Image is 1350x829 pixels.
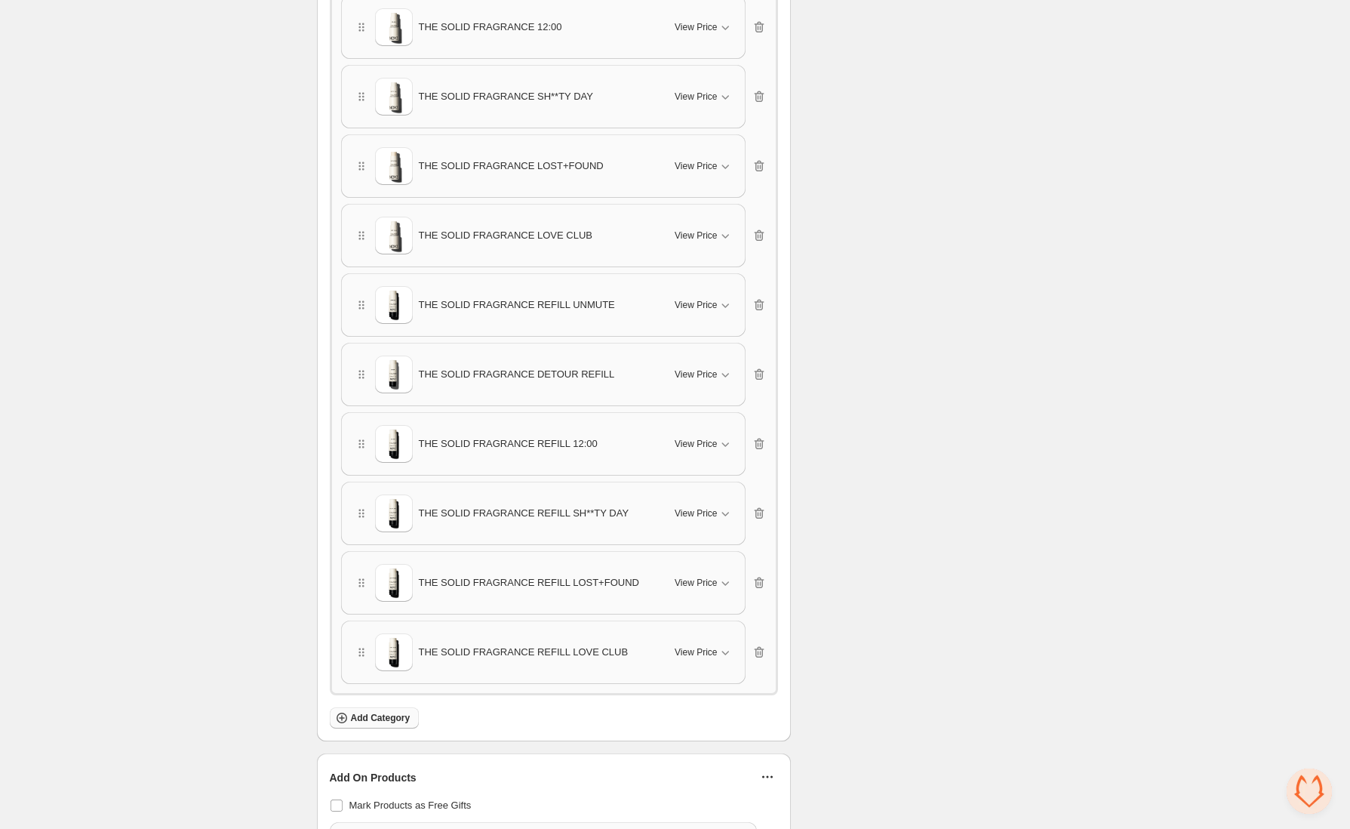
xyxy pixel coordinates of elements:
button: View Price [666,362,741,387]
span: View Price [675,646,717,658]
span: THE SOLID FRAGRANCE 12:00 [419,20,562,35]
span: Add Category [351,712,411,724]
img: THE SOLID FRAGRANCE REFILL LOVE CLUB [375,633,413,671]
span: THE SOLID FRAGRANCE LOST+FOUND [419,159,604,174]
span: View Price [675,299,717,311]
span: THE SOLID FRAGRANCE REFILL LOVE CLUB [419,645,629,660]
button: View Price [666,154,741,178]
button: View Price [666,223,741,248]
button: View Price [666,640,741,664]
span: View Price [675,577,717,589]
button: View Price [666,571,741,595]
button: View Price [666,293,741,317]
span: Add On Products [330,770,417,785]
img: THE SOLID FRAGRANCE 12:00 [375,8,413,46]
img: THE SOLID FRAGRANCE DETOUR REFILL [375,356,413,393]
span: View Price [675,91,717,103]
button: Add Category [330,707,420,729]
img: THE SOLID FRAGRANCE LOST+FOUND [375,147,413,185]
span: THE SOLID FRAGRANCE REFILL UNMUTE [419,297,615,313]
span: View Price [675,230,717,242]
span: View Price [675,160,717,172]
span: THE SOLID FRAGRANCE SH**TY DAY [419,89,593,104]
img: THE SOLID FRAGRANCE REFILL SH**TY DAY [375,495,413,532]
button: View Price [666,15,741,39]
span: Mark Products as Free Gifts [349,800,472,811]
span: THE SOLID FRAGRANCE REFILL 12:00 [419,436,598,451]
span: View Price [675,368,717,381]
span: THE SOLID FRAGRANCE REFILL LOST+FOUND [419,575,639,590]
img: THE SOLID FRAGRANCE REFILL LOST+FOUND [375,564,413,602]
button: View Price [666,501,741,525]
span: THE SOLID FRAGRANCE LOVE CLUB [419,228,592,243]
span: THE SOLID FRAGRANCE REFILL SH**TY DAY [419,506,629,521]
img: THE SOLID FRAGRANCE REFILL 12:00 [375,425,413,463]
span: View Price [675,507,717,519]
button: View Price [666,85,741,109]
span: View Price [675,438,717,450]
img: THE SOLID FRAGRANCE REFILL UNMUTE [375,286,413,324]
img: THE SOLID FRAGRANCE LOVE CLUB [375,217,413,254]
span: THE SOLID FRAGRANCE DETOUR REFILL [419,367,615,382]
button: View Price [666,432,741,456]
div: Open chat [1287,769,1332,814]
span: View Price [675,21,717,33]
img: THE SOLID FRAGRANCE SH**TY DAY [375,78,413,116]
